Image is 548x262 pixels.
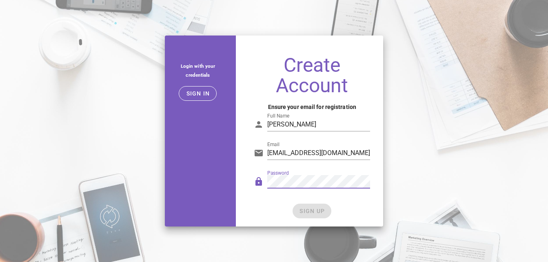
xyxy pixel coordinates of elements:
[179,86,217,101] button: Sign in
[171,62,225,80] h5: Login with your credentials
[267,142,280,148] label: Email
[437,209,544,248] iframe: Tidio Chat
[267,113,289,119] label: Full Name
[186,90,210,97] span: Sign in
[254,55,370,96] h1: Create Account
[267,170,289,176] label: Password
[254,102,370,111] h4: Ensure your email for registration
